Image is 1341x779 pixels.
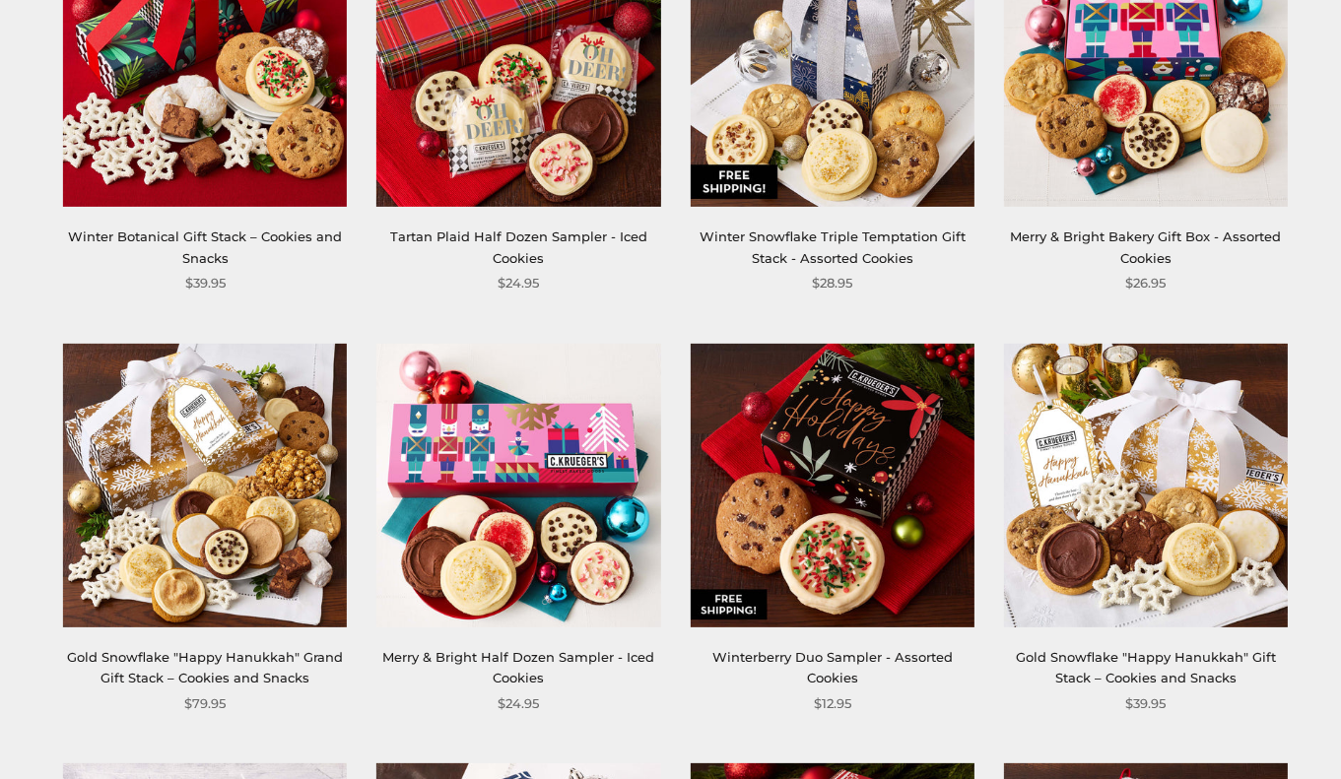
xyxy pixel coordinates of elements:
[63,344,347,627] img: Gold Snowflake "Happy Hanukkah" Grand Gift Stack – Cookies and Snacks
[184,693,226,714] span: $79.95
[690,344,973,627] img: Winterberry Duo Sampler - Assorted Cookies
[498,273,539,293] span: $24.95
[1125,273,1166,293] span: $26.95
[812,273,852,293] span: $28.95
[382,649,654,685] a: Merry & Bright Half Dozen Sampler - Iced Cookies
[16,704,205,763] iframe: Sign Up via Text for Offers
[376,344,660,627] img: Merry & Bright Half Dozen Sampler - Iced Cookies
[1010,228,1281,265] a: Merry & Bright Bakery Gift Box - Assorted Cookies
[1004,344,1288,627] img: Gold Snowflake "Happy Hanukkah" Gift Stack – Cookies and Snacks
[390,228,647,265] a: Tartan Plaid Half Dozen Sampler - Iced Cookies
[185,273,226,293] span: $39.95
[67,649,343,685] a: Gold Snowflake "Happy Hanukkah" Grand Gift Stack – Cookies and Snacks
[1125,693,1166,714] span: $39.95
[1016,649,1276,685] a: Gold Snowflake "Happy Hanukkah" Gift Stack – Cookies and Snacks
[814,693,851,714] span: $12.95
[700,228,966,265] a: Winter Snowflake Triple Temptation Gift Stack - Assorted Cookies
[68,228,342,265] a: Winter Botanical Gift Stack – Cookies and Snacks
[691,344,974,627] a: Winterberry Duo Sampler - Assorted Cookies
[712,649,953,685] a: Winterberry Duo Sampler - Assorted Cookies
[498,693,539,714] span: $24.95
